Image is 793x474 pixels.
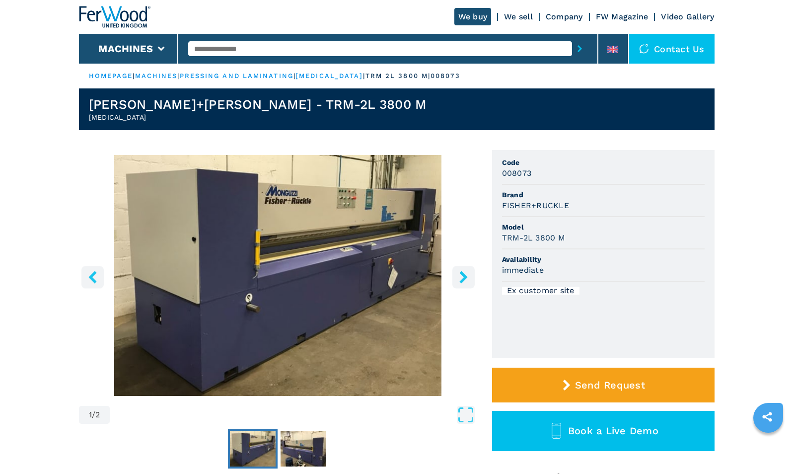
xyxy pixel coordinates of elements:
[89,96,427,112] h1: [PERSON_NAME]+[PERSON_NAME] - TRM-2L 3800 M
[228,429,278,469] button: Go to Slide 1
[79,6,150,28] img: Ferwood
[79,429,477,469] nav: Thumbnail Navigation
[79,155,477,396] img: Guillotine FISHER+RUCKLE TRM-2L 3800 M
[230,431,276,467] img: 80248e92e7e6ed5f79df61afb6e2e7fc
[98,43,153,55] button: Machines
[502,200,569,211] h3: FISHER+RUCKLE
[180,72,293,79] a: pressing and laminating
[363,72,365,79] span: |
[177,72,179,79] span: |
[751,429,786,467] iframe: Chat
[629,34,715,64] div: Contact us
[452,266,475,288] button: right-button
[89,72,133,79] a: HOMEPAGE
[79,155,477,396] div: Go to Slide 1
[95,411,100,419] span: 2
[502,222,705,232] span: Model
[502,158,705,167] span: Code
[502,254,705,264] span: Availability
[293,72,295,79] span: |
[492,368,715,402] button: Send Request
[502,287,579,295] div: Ex customer site
[568,425,658,437] span: Book a Live Demo
[572,37,587,60] button: submit-button
[639,44,649,54] img: Contact us
[504,12,533,21] a: We sell
[135,72,178,79] a: machines
[112,406,474,424] button: Open Fullscreen
[365,72,431,80] p: trm 2l 3800 m |
[295,72,363,79] a: [MEDICAL_DATA]
[575,379,645,391] span: Send Request
[546,12,583,21] a: Company
[81,266,104,288] button: left-button
[431,72,460,80] p: 008073
[661,12,714,21] a: Video Gallery
[454,8,492,25] a: We buy
[492,411,715,451] button: Book a Live Demo
[89,411,92,419] span: 1
[502,264,544,276] h3: immediate
[596,12,649,21] a: FW Magazine
[502,167,532,179] h3: 008073
[281,431,326,467] img: e44e1e973664ea9be955c153b93cfb65
[502,190,705,200] span: Brand
[92,411,95,419] span: /
[502,232,565,243] h3: TRM-2L 3800 M
[133,72,135,79] span: |
[89,112,427,122] h2: [MEDICAL_DATA]
[755,404,780,429] a: sharethis
[279,429,328,469] button: Go to Slide 2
